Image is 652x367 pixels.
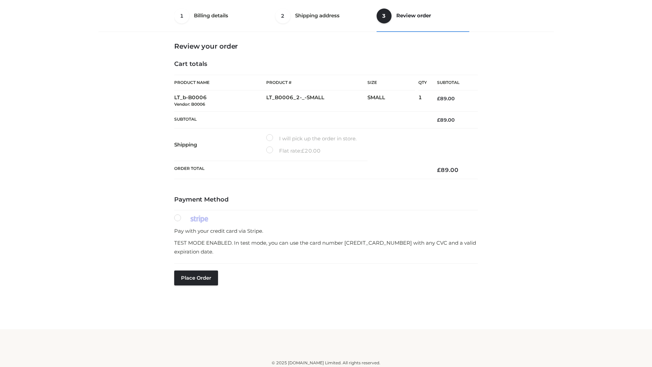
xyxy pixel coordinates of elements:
p: TEST MODE ENABLED. In test mode, you can use the card number [CREDIT_CARD_NUMBER] with any CVC an... [174,239,478,256]
h4: Cart totals [174,60,478,68]
button: Place order [174,270,218,285]
th: Size [367,75,415,90]
th: Product # [266,75,367,90]
th: Qty [418,75,427,90]
label: I will pick up the order in store. [266,134,357,143]
p: Pay with your credit card via Stripe. [174,227,478,235]
span: £ [437,95,440,102]
h3: Review your order [174,42,478,50]
label: Flat rate: [266,146,321,155]
span: £ [301,147,305,154]
th: Subtotal [427,75,478,90]
bdi: 89.00 [437,167,458,173]
small: Vendor: B0006 [174,102,205,107]
span: £ [437,117,440,123]
bdi: 20.00 [301,147,321,154]
td: LT_B0006_2-_-SMALL [266,90,367,112]
td: LT_b-B0006 [174,90,266,112]
td: 1 [418,90,427,112]
span: £ [437,167,441,173]
td: SMALL [367,90,418,112]
th: Order Total [174,161,427,179]
div: © 2025 [DOMAIN_NAME] Limited. All rights reserved. [101,360,551,366]
th: Shipping [174,128,266,161]
bdi: 89.00 [437,95,455,102]
bdi: 89.00 [437,117,455,123]
th: Subtotal [174,111,427,128]
h4: Payment Method [174,196,478,204]
th: Product Name [174,75,266,90]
